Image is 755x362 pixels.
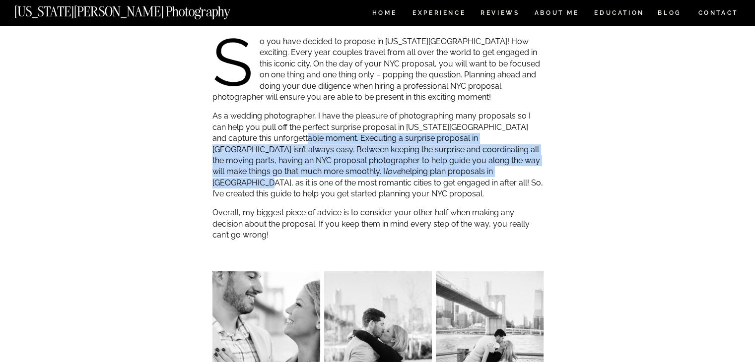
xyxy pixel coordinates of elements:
[412,10,465,18] a: Experience
[534,10,579,18] a: ABOUT ME
[212,111,544,199] p: As a wedding photographer, I have the pleasure of photographing many proposals so I can help you ...
[212,36,544,103] p: So you have decided to propose in [US_STATE][GEOGRAPHIC_DATA]! How exciting. Every year couples t...
[658,10,682,18] a: BLOG
[14,5,264,13] a: [US_STATE][PERSON_NAME] Photography
[304,15,452,25] strong: NYC Proposal Photographer Planning Guide
[697,7,739,18] a: CONTACT
[593,10,645,18] a: EDUCATION
[480,10,518,18] a: REVIEWS
[385,167,401,176] em: love
[212,207,544,241] p: Overall, my biggest piece of advice is to consider your other half when making any decision about...
[370,10,399,18] a: HOME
